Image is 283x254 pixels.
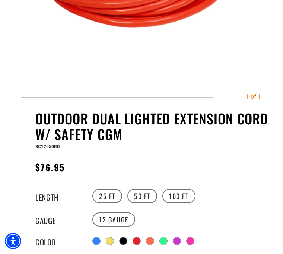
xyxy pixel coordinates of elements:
[35,215,73,224] legend: Gauge
[246,92,261,101] div: 1 of 1
[35,191,73,201] legend: Length
[35,144,60,149] span: SC12050RD
[92,212,135,227] label: 12 Gauge
[92,189,122,203] label: 25 FT
[35,111,277,142] h1: Outdoor Dual Lighted Extension Cord w/ Safety CGM
[5,233,21,249] div: Accessibility Menu
[35,160,65,174] span: $76.95
[35,236,73,246] legend: Color
[162,189,195,203] label: 100 FT
[127,189,157,203] label: 50 FT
